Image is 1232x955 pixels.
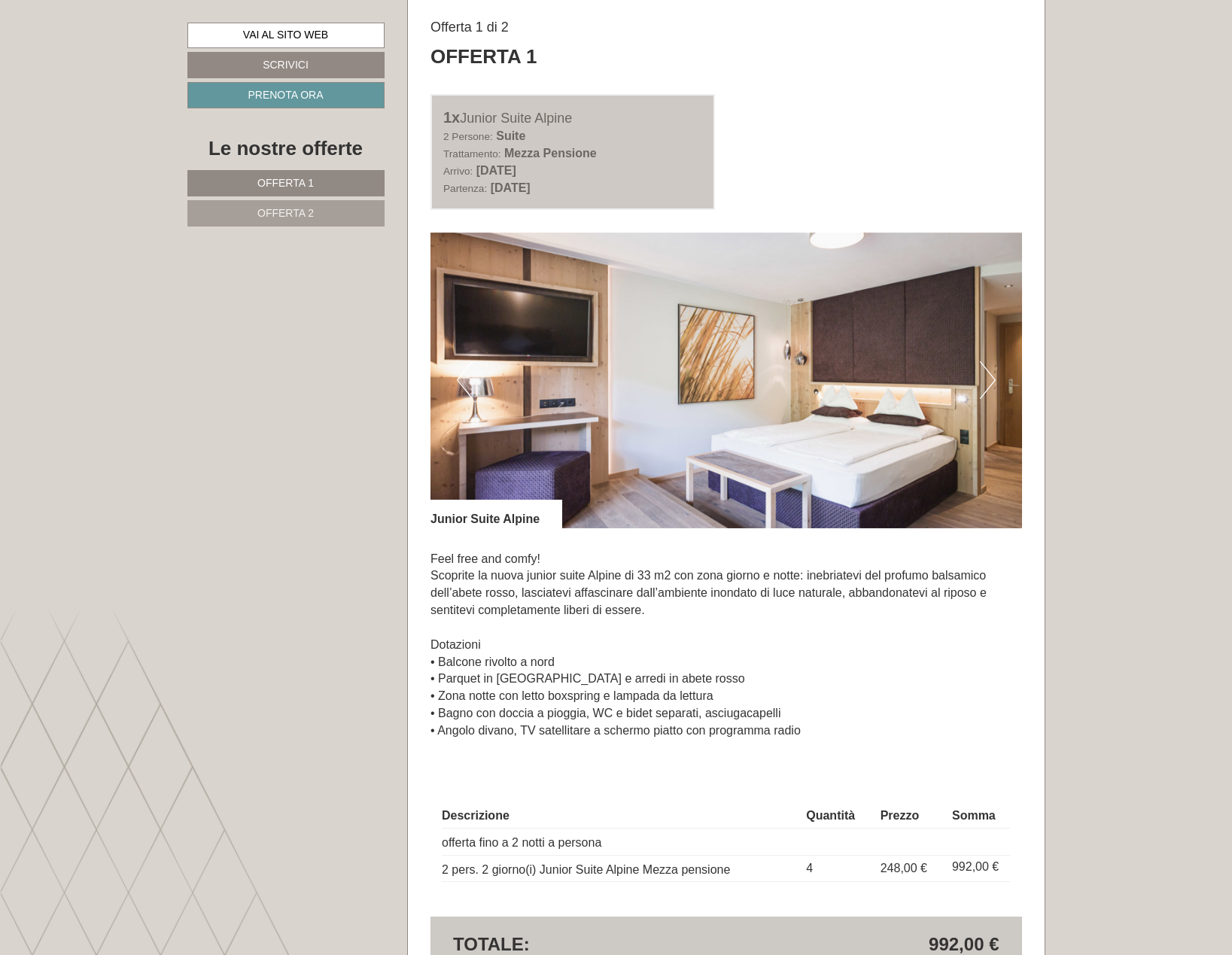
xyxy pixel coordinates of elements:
[442,855,800,882] td: 2 pers. 2 giorno(i) Junior Suite Alpine Mezza pensione
[442,804,800,828] th: Descrizione
[187,135,385,163] div: Le nostre offerte
[430,551,1022,740] p: Feel free and comfy! Scoprite la nuova junior suite Alpine di 33 m2 con zona giorno e notte: ineb...
[443,183,487,194] small: Partenza:
[443,131,493,142] small: 2 Persone:
[491,181,531,194] b: [DATE]
[881,862,927,874] span: 248,00 €
[430,500,562,528] div: Junior Suite Alpine
[430,43,537,71] div: Offerta 1
[187,52,385,78] a: Scrivici
[946,855,1011,882] td: 992,00 €
[430,233,1022,528] img: image
[443,166,473,177] small: Arrivo:
[443,107,702,129] div: Junior Suite Alpine
[443,148,501,160] small: Trattamento:
[800,855,874,882] td: 4
[504,147,597,160] b: Mezza Pensione
[257,177,314,189] span: Offerta 1
[257,207,314,219] span: Offerta 2
[443,109,460,126] b: 1x
[457,361,473,399] button: Previous
[187,82,385,108] a: Prenota ora
[430,20,509,35] span: Offerta 1 di 2
[946,804,1011,828] th: Somma
[980,361,996,399] button: Next
[800,804,874,828] th: Quantità
[187,23,385,48] a: Vai al sito web
[442,828,800,855] td: offerta fino a 2 notti a persona
[875,804,946,828] th: Prezzo
[476,164,516,177] b: [DATE]
[496,129,525,142] b: Suite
